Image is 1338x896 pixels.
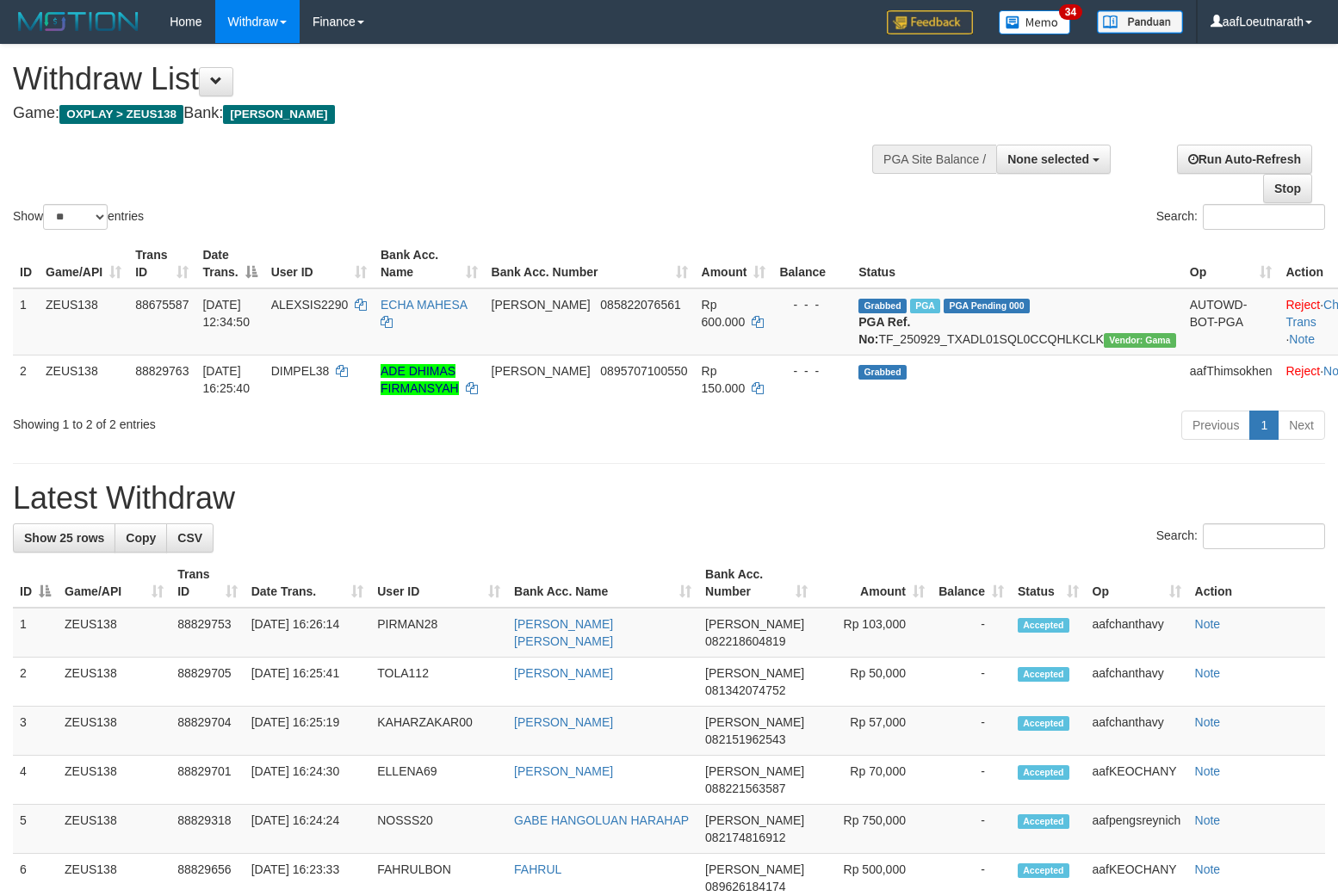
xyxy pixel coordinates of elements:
[705,634,785,648] span: Copy 082218604819 to clipboard
[698,559,815,608] th: Bank Acc. Number: activate to sort column ascending
[170,756,245,805] td: 88829701
[815,608,932,658] td: Rp 103,000
[1104,333,1176,348] span: Vendor URL: https://trx31.1velocity.biz
[1203,204,1325,230] input: Search:
[177,531,202,545] span: CSV
[58,805,170,854] td: ZEUS138
[932,559,1011,608] th: Balance: activate to sort column ascending
[1018,716,1069,731] span: Accepted
[1195,666,1221,680] a: Note
[128,239,195,288] th: Trans ID: activate to sort column ascending
[58,756,170,805] td: ZEUS138
[705,782,785,795] span: Copy 088221563587 to clipboard
[1278,411,1325,440] a: Next
[245,658,371,707] td: [DATE] 16:25:41
[13,409,545,433] div: Showing 1 to 2 of 2 entries
[13,805,58,854] td: 5
[1086,756,1188,805] td: aafKEOCHANY
[1018,667,1069,682] span: Accepted
[135,298,189,312] span: 88675587
[170,608,245,658] td: 88829753
[223,105,334,124] span: [PERSON_NAME]
[13,105,875,122] h4: Game: Bank:
[1289,332,1315,346] a: Note
[1086,658,1188,707] td: aafchanthavy
[815,707,932,756] td: Rp 57,000
[492,364,591,378] span: [PERSON_NAME]
[381,364,459,395] a: ADE DHIMAS FIRMANSYAH
[58,608,170,658] td: ZEUS138
[381,298,467,312] a: ECHA MAHESA
[13,288,39,355] td: 1
[1018,814,1069,829] span: Accepted
[370,756,507,805] td: ELLENA69
[705,732,785,746] span: Copy 082151962543 to clipboard
[1156,523,1325,549] label: Search:
[170,707,245,756] td: 88829704
[779,296,845,313] div: - - -
[1249,411,1279,440] a: 1
[245,559,371,608] th: Date Trans.: activate to sort column ascending
[170,559,245,608] th: Trans ID: activate to sort column ascending
[705,683,785,697] span: Copy 081342074752 to clipboard
[13,608,58,658] td: 1
[1263,174,1312,203] a: Stop
[1086,707,1188,756] td: aafchanthavy
[1195,715,1221,729] a: Note
[1195,813,1221,827] a: Note
[815,559,932,608] th: Amount: activate to sort column ascending
[13,481,1325,516] h1: Latest Withdraw
[705,764,804,778] span: [PERSON_NAME]
[1156,204,1325,230] label: Search:
[43,204,108,230] select: Showentries
[271,364,330,378] span: DIMPEL38
[126,531,156,545] span: Copy
[1018,863,1069,878] span: Accepted
[705,666,804,680] span: [PERSON_NAME]
[887,10,973,34] img: Feedback.jpg
[370,658,507,707] td: TOLA112
[1285,298,1320,312] a: Reject
[1018,618,1069,633] span: Accepted
[492,298,591,312] span: [PERSON_NAME]
[245,805,371,854] td: [DATE] 16:24:24
[1195,862,1221,876] a: Note
[1188,559,1325,608] th: Action
[858,299,907,313] span: Grabbed
[13,523,115,553] a: Show 25 rows
[135,364,189,378] span: 88829763
[705,880,785,893] span: Copy 089626184174 to clipboard
[1018,765,1069,780] span: Accepted
[58,658,170,707] td: ZEUS138
[1195,764,1221,778] a: Note
[932,658,1011,707] td: -
[872,145,996,174] div: PGA Site Balance /
[1183,239,1279,288] th: Op: activate to sort column ascending
[514,666,613,680] a: [PERSON_NAME]
[1007,152,1089,166] span: None selected
[13,707,58,756] td: 3
[507,559,698,608] th: Bank Acc. Name: activate to sort column ascending
[39,288,128,355] td: ZEUS138
[514,764,613,778] a: [PERSON_NAME]
[1086,805,1188,854] td: aafpengsreynich
[39,239,128,288] th: Game/API: activate to sort column ascending
[932,805,1011,854] td: -
[858,365,907,380] span: Grabbed
[600,364,687,378] span: Copy 0895707100550 to clipboard
[58,559,170,608] th: Game/API: activate to sort column ascending
[13,756,58,805] td: 4
[1011,559,1086,608] th: Status: activate to sort column ascending
[852,239,1183,288] th: Status
[13,658,58,707] td: 2
[932,756,1011,805] td: -
[1183,355,1279,404] td: aafThimsokhen
[202,364,250,395] span: [DATE] 16:25:40
[13,355,39,404] td: 2
[772,239,852,288] th: Balance
[944,299,1030,313] span: PGA Pending
[702,364,746,395] span: Rp 150.000
[485,239,695,288] th: Bank Acc. Number: activate to sort column ascending
[370,707,507,756] td: KAHARZAKAR00
[245,608,371,658] td: [DATE] 16:26:14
